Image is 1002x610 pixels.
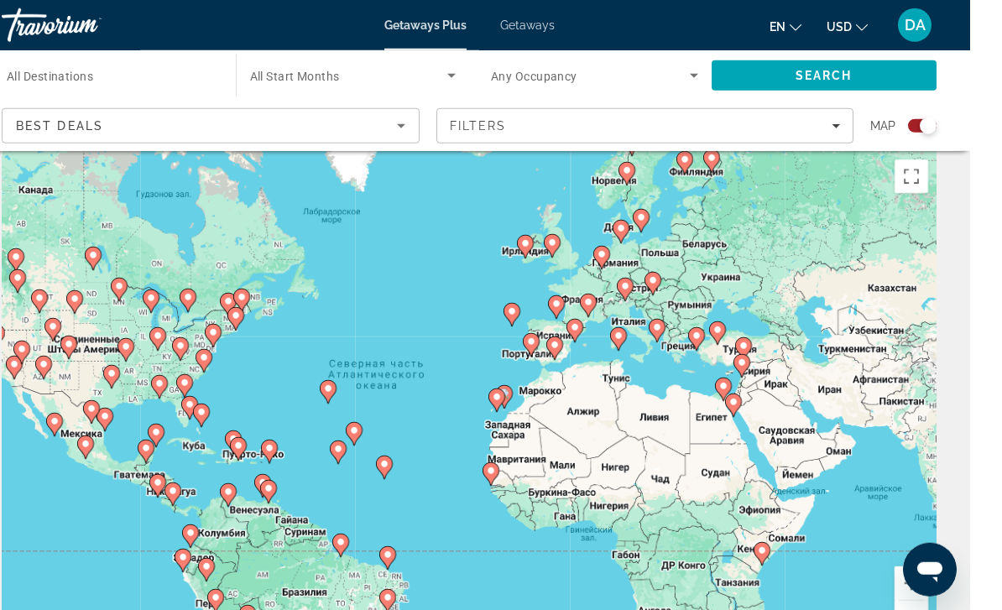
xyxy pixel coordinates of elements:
span: Map [902,114,927,138]
button: Filters [468,108,886,143]
span: All Start Months [282,70,372,83]
button: Включить полноэкранный режим [926,159,960,193]
button: Search [744,60,969,91]
span: Search [827,69,885,82]
span: Filters [482,119,539,133]
span: USD [858,20,884,34]
span: en [801,20,817,34]
mat-select: Sort by [48,116,437,136]
button: Change language [801,14,833,39]
button: User Menu [925,8,968,43]
input: Select destination [39,66,246,86]
span: All Destinations [39,70,125,83]
a: Getaways Plus [416,18,498,32]
span: DA [937,17,958,34]
button: Change currency [858,14,900,39]
a: Getaways [532,18,587,32]
a: Travorium [34,3,201,47]
iframe: Кнопка запуска окна обмена сообщениями [935,543,989,597]
span: Best Deals [48,119,135,133]
span: Any Occupancy [523,70,609,83]
button: Увеличить [926,566,960,600]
